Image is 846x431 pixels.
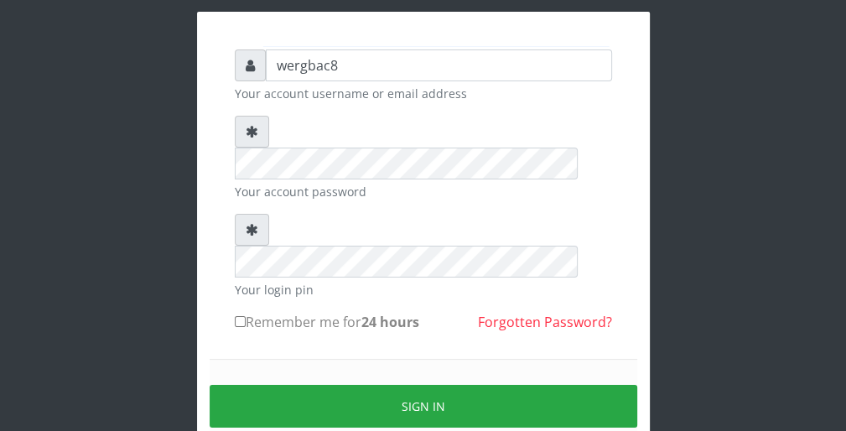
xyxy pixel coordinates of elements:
[235,183,612,200] small: Your account password
[266,49,612,81] input: Username or email address
[235,316,246,327] input: Remember me for24 hours
[235,312,419,332] label: Remember me for
[478,313,612,331] a: Forgotten Password?
[210,385,637,428] button: Sign in
[235,85,612,102] small: Your account username or email address
[361,313,419,331] b: 24 hours
[235,281,612,299] small: Your login pin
